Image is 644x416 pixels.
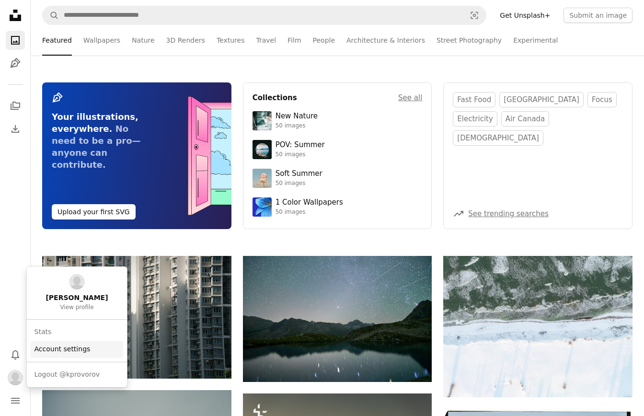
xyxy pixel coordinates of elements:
[60,304,93,312] span: View profile
[31,324,124,341] a: Stats
[34,370,100,380] span: Logout @kprovorov
[6,368,25,387] button: Profile
[8,370,23,385] img: Avatar of user Kirill Provorov
[69,274,85,289] img: Avatar of user Kirill Provorov
[46,293,108,303] span: [PERSON_NAME]
[27,266,127,387] div: Profile
[31,341,124,358] a: Account settings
